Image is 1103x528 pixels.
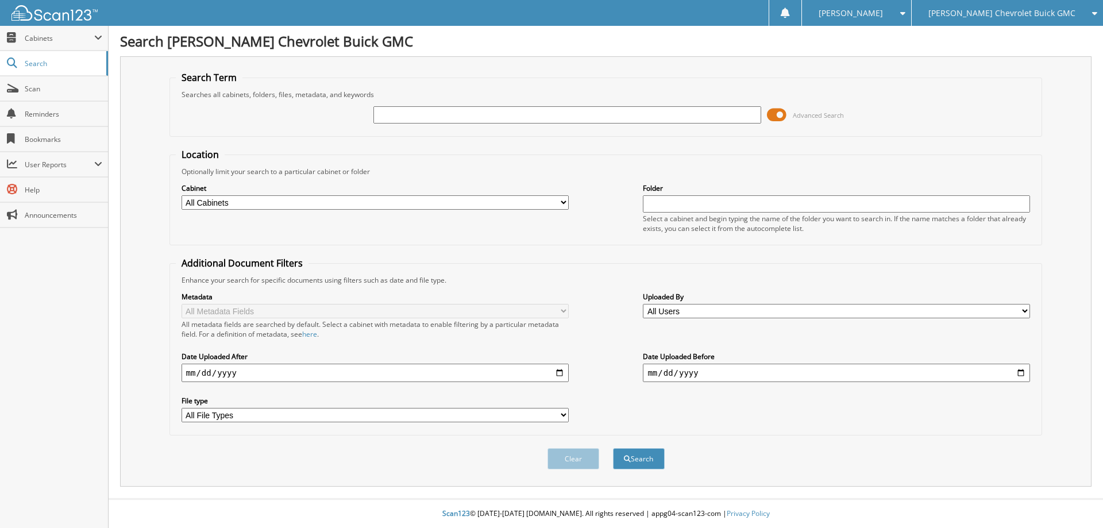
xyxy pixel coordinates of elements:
[182,292,569,302] label: Metadata
[176,148,225,161] legend: Location
[442,508,470,518] span: Scan123
[25,134,102,144] span: Bookmarks
[819,10,883,17] span: [PERSON_NAME]
[120,32,1092,51] h1: Search [PERSON_NAME] Chevrolet Buick GMC
[613,448,665,469] button: Search
[25,33,94,43] span: Cabinets
[11,5,98,21] img: scan123-logo-white.svg
[182,364,569,382] input: start
[109,500,1103,528] div: © [DATE]-[DATE] [DOMAIN_NAME]. All rights reserved | appg04-scan123-com |
[25,109,102,119] span: Reminders
[643,292,1030,302] label: Uploaded By
[643,364,1030,382] input: end
[793,111,844,120] span: Advanced Search
[302,329,317,339] a: here
[643,352,1030,361] label: Date Uploaded Before
[547,448,599,469] button: Clear
[928,10,1075,17] span: [PERSON_NAME] Chevrolet Buick GMC
[25,160,94,169] span: User Reports
[182,319,569,339] div: All metadata fields are searched by default. Select a cabinet with metadata to enable filtering b...
[25,210,102,220] span: Announcements
[176,257,308,269] legend: Additional Document Filters
[25,185,102,195] span: Help
[727,508,770,518] a: Privacy Policy
[182,352,569,361] label: Date Uploaded After
[176,90,1036,99] div: Searches all cabinets, folders, files, metadata, and keywords
[182,183,569,193] label: Cabinet
[182,396,569,406] label: File type
[25,84,102,94] span: Scan
[643,214,1030,233] div: Select a cabinet and begin typing the name of the folder you want to search in. If the name match...
[176,71,242,84] legend: Search Term
[176,275,1036,285] div: Enhance your search for specific documents using filters such as date and file type.
[25,59,101,68] span: Search
[643,183,1030,193] label: Folder
[176,167,1036,176] div: Optionally limit your search to a particular cabinet or folder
